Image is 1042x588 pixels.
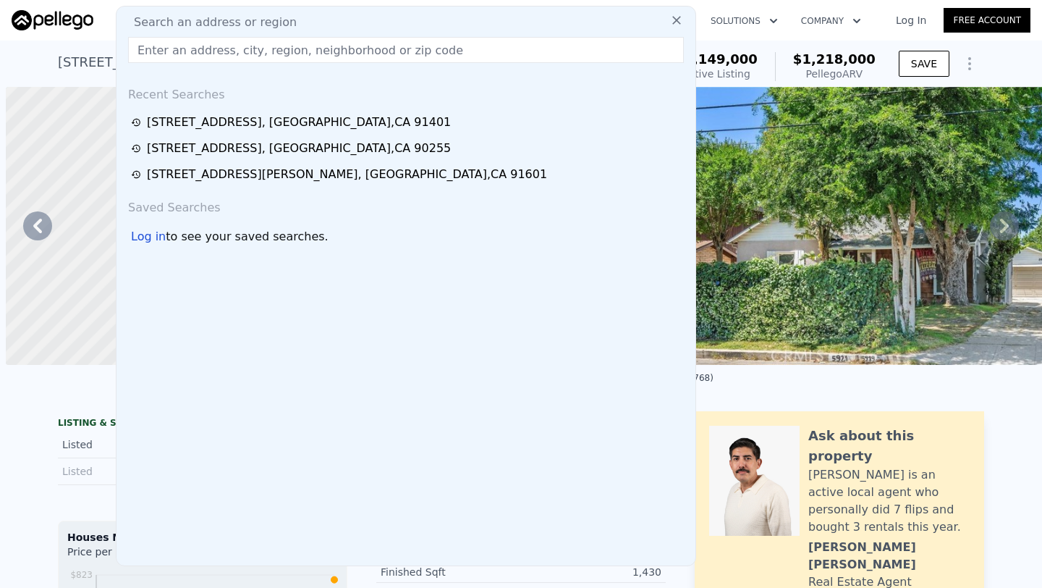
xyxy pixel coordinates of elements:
a: Log In [878,13,944,28]
div: Saved Searches [122,188,690,222]
div: [STREET_ADDRESS] , [GEOGRAPHIC_DATA] , CA 91401 [58,52,404,72]
div: [PERSON_NAME] [PERSON_NAME] [808,539,970,574]
div: Pellego ARV [793,67,876,81]
div: Finished Sqft [381,565,521,579]
button: Company [789,8,873,34]
div: Ask about this property [808,426,970,466]
div: 1,430 [521,565,661,579]
span: Active Listing [682,68,750,80]
span: $1,218,000 [793,51,876,67]
div: [STREET_ADDRESS][PERSON_NAME] , [GEOGRAPHIC_DATA] , CA 91601 [147,166,547,183]
span: $1,149,000 [675,51,758,67]
span: to see your saved searches. [166,228,328,245]
a: [STREET_ADDRESS], [GEOGRAPHIC_DATA],CA 90255 [131,140,685,157]
button: SAVE [899,51,949,77]
div: [PERSON_NAME] is an active local agent who personally did 7 flips and bought 3 rentals this year. [808,466,970,536]
div: Log in [131,228,166,245]
button: Show Options [955,49,984,78]
div: Listed [62,464,191,479]
div: Listed [62,437,191,452]
input: Enter an address, city, region, neighborhood or zip code [128,37,684,63]
a: [STREET_ADDRESS], [GEOGRAPHIC_DATA],CA 91401 [131,114,685,131]
div: Recent Searches [122,75,690,109]
span: Search an address or region [122,14,297,31]
div: Houses Median Sale [67,530,338,545]
tspan: $823 [70,570,93,580]
a: Free Account [944,8,1030,33]
div: [STREET_ADDRESS] , [GEOGRAPHIC_DATA] , CA 91401 [147,114,451,131]
a: [STREET_ADDRESS][PERSON_NAME], [GEOGRAPHIC_DATA],CA 91601 [131,166,685,183]
img: Pellego [12,10,93,30]
button: Solutions [699,8,789,34]
div: LISTING & SALE HISTORY [58,417,347,432]
div: Price per Square Foot [67,545,203,568]
div: [STREET_ADDRESS] , [GEOGRAPHIC_DATA] , CA 90255 [147,140,451,157]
